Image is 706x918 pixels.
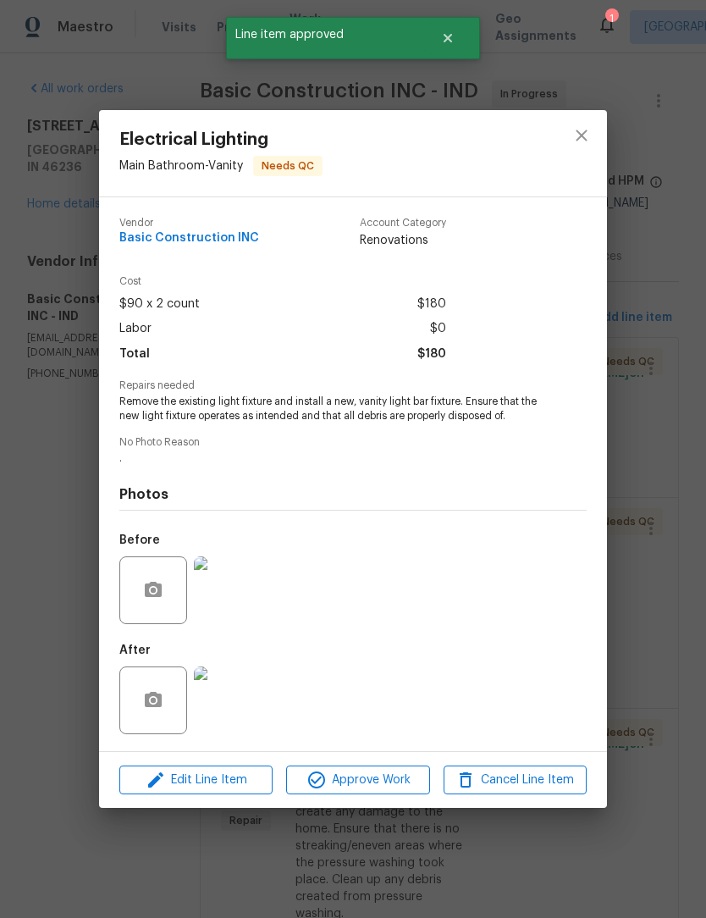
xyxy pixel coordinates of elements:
span: Approve Work [291,770,424,791]
button: Close [420,21,476,55]
span: $90 x 2 count [119,292,200,317]
span: Labor [119,317,152,341]
span: $180 [417,342,446,367]
button: Cancel Line Item [444,766,587,795]
span: Needs QC [255,158,321,174]
h5: Before [119,534,160,546]
span: Edit Line Item [124,770,268,791]
span: $0 [430,317,446,341]
h5: After [119,644,151,656]
button: Approve Work [286,766,429,795]
button: Edit Line Item [119,766,273,795]
span: Remove the existing light fixture and install a new, vanity light bar fixture. Ensure that the ne... [119,395,540,423]
span: Vendor [119,218,259,229]
span: Renovations [360,232,446,249]
span: Main Bathroom - Vanity [119,160,243,172]
span: Cost [119,276,446,287]
span: $180 [417,292,446,317]
button: close [561,115,602,156]
span: Line item approved [226,17,420,53]
span: Cancel Line Item [449,770,582,791]
span: Basic Construction INC [119,232,259,245]
span: Repairs needed [119,380,587,391]
div: 1 [605,10,617,27]
span: . [119,451,540,466]
span: Account Category [360,218,446,229]
h4: Photos [119,486,587,503]
span: No Photo Reason [119,437,587,448]
span: Total [119,342,150,367]
span: Electrical Lighting [119,130,323,149]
